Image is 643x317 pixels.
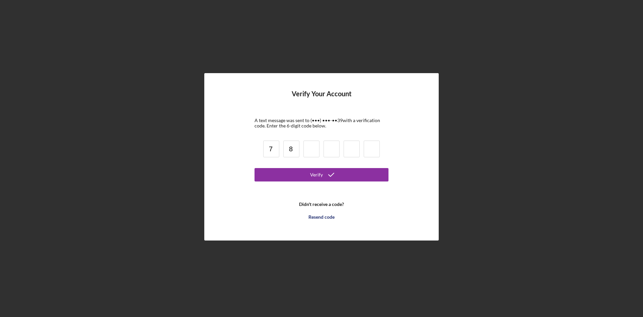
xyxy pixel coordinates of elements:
button: Resend code [255,210,388,224]
div: Resend code [308,210,335,224]
button: Verify [255,168,388,181]
div: Verify [310,168,323,181]
b: Didn't receive a code? [299,202,344,207]
div: A text message was sent to (•••) •••-•• 39 with a verification code. Enter the 6-digit code below. [255,118,388,128]
h4: Verify Your Account [292,90,352,108]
